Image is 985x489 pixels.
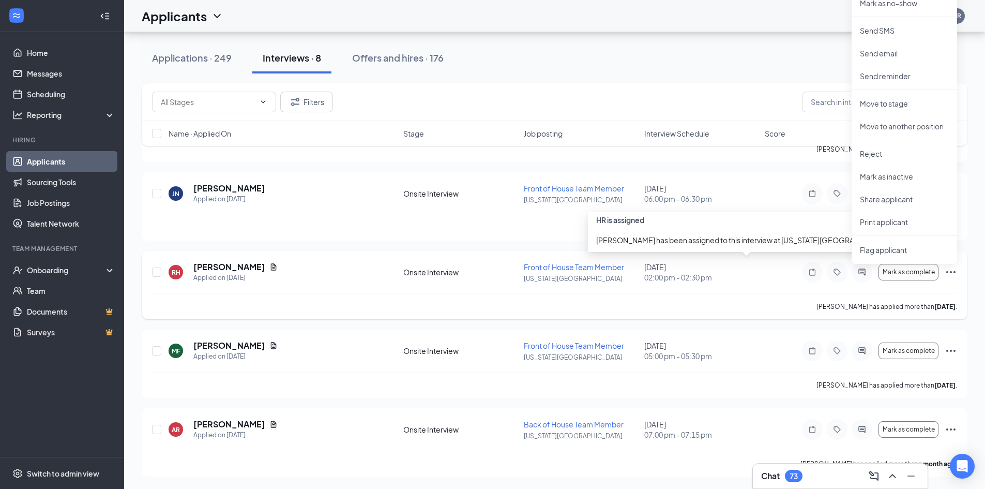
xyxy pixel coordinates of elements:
[172,268,180,277] div: RH
[644,194,759,204] span: 06:00 pm - 06:30 pm
[806,347,819,355] svg: Note
[269,420,278,428] svg: Document
[352,51,444,64] div: Offers and hires · 176
[269,342,278,350] svg: Document
[524,262,624,272] span: Front of House Team Member
[27,84,115,105] a: Scheduling
[172,347,180,355] div: MF
[878,264,938,280] button: Mark as complete
[403,346,518,356] div: Onsite Interview
[761,470,780,482] h3: Chat
[524,420,624,429] span: Back of House Team Member
[524,432,638,440] p: [US_STATE][GEOGRAPHIC_DATA]
[856,268,868,276] svg: ActiveChat
[11,10,22,21] svg: WorkstreamLogo
[644,340,759,361] div: [DATE]
[100,11,110,21] svg: Collapse
[883,347,935,354] span: Mark as complete
[259,98,267,106] svg: ChevronDown
[806,189,819,198] svg: Note
[883,269,935,276] span: Mark as complete
[289,96,301,108] svg: Filter
[403,128,424,139] span: Stage
[161,96,255,108] input: All Stages
[856,347,868,355] svg: ActiveChat
[856,425,868,434] svg: ActiveChat
[269,263,278,271] svg: Document
[280,92,333,112] button: Filter Filters
[802,92,957,112] input: Search in interviews
[27,265,107,275] div: Onboarding
[403,188,518,199] div: Onsite Interview
[644,262,759,283] div: [DATE]
[403,267,518,277] div: Onsite Interview
[816,302,957,311] p: [PERSON_NAME] has applied more than .
[193,261,265,273] h5: [PERSON_NAME]
[878,343,938,359] button: Mark as complete
[27,280,115,301] a: Team
[644,429,759,440] span: 07:00 pm - 07:15 pm
[831,189,843,198] svg: Tag
[524,196,638,204] p: [US_STATE][GEOGRAPHIC_DATA]
[878,421,938,438] button: Mark as complete
[12,468,23,479] svg: Settings
[945,266,957,278] svg: Ellipses
[27,172,115,192] a: Sourcing Tools
[886,470,899,482] svg: ChevronUp
[142,7,207,25] h1: Applicants
[27,468,99,479] div: Switch to admin view
[816,381,957,390] p: [PERSON_NAME] has applied more than .
[868,470,880,482] svg: ComposeMessage
[193,419,265,430] h5: [PERSON_NAME]
[905,470,917,482] svg: Minimize
[800,460,957,468] p: [PERSON_NAME] has applied more than .
[934,303,956,310] b: [DATE]
[152,51,232,64] div: Applications · 249
[644,183,759,204] div: [DATE]
[806,268,819,276] svg: Note
[12,136,113,144] div: Hiring
[193,194,265,204] div: Applied on [DATE]
[945,345,957,357] svg: Ellipses
[172,425,180,434] div: AR
[403,424,518,435] div: Onsite Interview
[27,322,115,343] a: SurveysCrown
[12,110,23,120] svg: Analysis
[934,381,956,389] b: [DATE]
[953,11,961,20] div: YR
[193,430,278,440] div: Applied on [DATE]
[596,235,897,245] span: [PERSON_NAME] has been assigned to this interview at [US_STATE][GEOGRAPHIC_DATA].
[12,244,113,253] div: Team Management
[884,468,901,484] button: ChevronUp
[27,192,115,213] a: Job Postings
[918,460,956,468] b: a month ago
[27,301,115,322] a: DocumentsCrown
[806,425,819,434] svg: Note
[193,340,265,351] h5: [PERSON_NAME]
[193,273,278,283] div: Applied on [DATE]
[12,265,23,275] svg: UserCheck
[169,128,231,139] span: Name · Applied On
[27,110,116,120] div: Reporting
[27,42,115,63] a: Home
[831,268,843,276] svg: Tag
[524,353,638,362] p: [US_STATE][GEOGRAPHIC_DATA]
[172,189,179,198] div: JN
[644,128,709,139] span: Interview Schedule
[831,425,843,434] svg: Tag
[644,351,759,361] span: 05:00 pm - 05:30 pm
[644,272,759,283] span: 02:00 pm - 02:30 pm
[211,10,223,22] svg: ChevronDown
[883,426,935,433] span: Mark as complete
[27,151,115,172] a: Applicants
[831,347,843,355] svg: Tag
[27,63,115,84] a: Messages
[193,183,265,194] h5: [PERSON_NAME]
[790,472,798,481] div: 73
[950,454,975,479] div: Open Intercom Messenger
[596,215,644,225] span: HR is assigned
[524,128,563,139] span: Job posting
[945,423,957,436] svg: Ellipses
[27,213,115,234] a: Talent Network
[903,468,919,484] button: Minimize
